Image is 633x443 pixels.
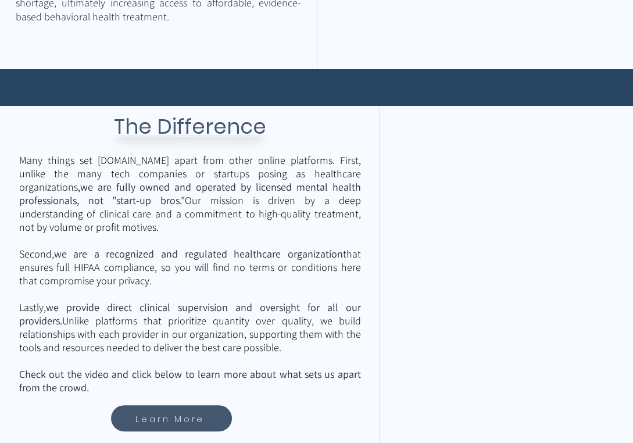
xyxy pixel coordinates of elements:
div: Video Player [380,196,607,359]
span: we are fully owned and operated by licensed mental health professionals, not "start-up bros." [19,180,361,206]
iframe: The Difference [380,196,607,359]
h3: The Difference [88,110,292,141]
a: Learn More [111,405,232,431]
span: Learn More [135,412,205,425]
span: Many things set [DOMAIN_NAME] apart from other online platforms. First, unlike the many tech comp... [19,153,361,287]
span: Check out the video and click below to learn more about what sets us apart from the crowd. [19,367,361,394]
span: Lastly, Unlike platforms that prioritize quantity over quality, we build relationships with each ... [19,300,361,353]
span: we provide direct clinical supervision and oversight for all our providers. [19,300,361,327]
span: we are a recognized and regulated healthcare organization [54,246,343,260]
